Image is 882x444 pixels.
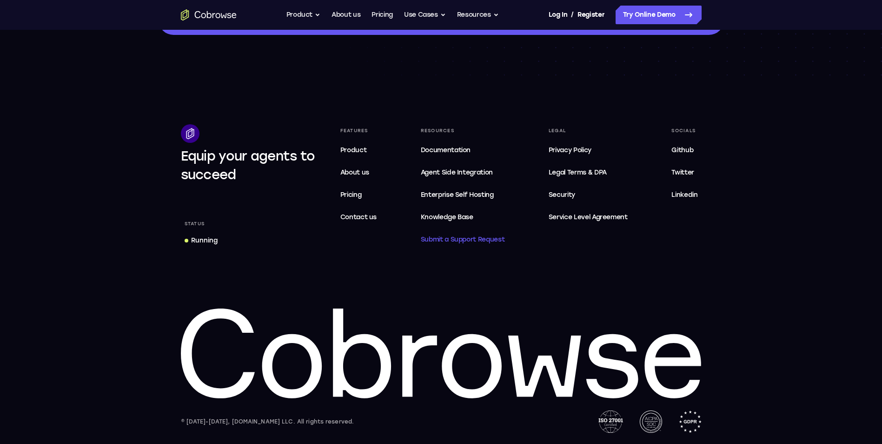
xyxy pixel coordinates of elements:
[417,163,509,182] a: Agent Side Integration
[337,124,381,137] div: Features
[640,410,662,433] img: AICPA SOC
[549,6,567,24] a: Log In
[417,124,509,137] div: Resources
[679,410,702,433] img: GDPR
[417,230,509,249] a: Submit a Support Request
[340,191,362,199] span: Pricing
[371,6,393,24] a: Pricing
[549,212,628,223] span: Service Level Agreement
[668,124,701,137] div: Socials
[671,168,694,176] span: Twitter
[577,6,604,24] a: Register
[337,163,381,182] a: About us
[332,6,360,24] a: About us
[421,213,473,221] span: Knowledge Base
[337,186,381,204] a: Pricing
[545,208,631,227] a: Service Level Agreement
[457,6,499,24] button: Resources
[545,124,631,137] div: Legal
[181,148,315,182] span: Equip your agents to succeed
[545,141,631,160] a: Privacy Policy
[421,234,505,245] span: Submit a Support Request
[421,189,505,201] span: Enterprise Self Hosting
[545,186,631,204] a: Security
[421,146,471,154] span: Documentation
[616,6,702,24] a: Try Online Demo
[549,146,591,154] span: Privacy Policy
[598,410,623,433] img: ISO
[286,6,321,24] button: Product
[340,146,367,154] span: Product
[549,191,575,199] span: Security
[181,217,209,230] div: Status
[340,213,377,221] span: Contact us
[671,191,697,199] span: Linkedin
[337,208,381,227] a: Contact us
[191,236,218,245] div: Running
[404,6,446,24] button: Use Cases
[668,141,701,160] a: Github
[668,186,701,204] a: Linkedin
[417,208,509,227] a: Knowledge Base
[671,146,693,154] span: Github
[340,168,369,176] span: About us
[181,9,237,20] a: Go to the home page
[549,168,607,176] span: Legal Terms & DPA
[181,417,354,426] div: © [DATE]-[DATE], [DOMAIN_NAME] LLC. All rights reserved.
[417,186,509,204] a: Enterprise Self Hosting
[181,232,221,249] a: Running
[571,9,574,20] span: /
[545,163,631,182] a: Legal Terms & DPA
[421,167,505,178] span: Agent Side Integration
[668,163,701,182] a: Twitter
[417,141,509,160] a: Documentation
[337,141,381,160] a: Product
